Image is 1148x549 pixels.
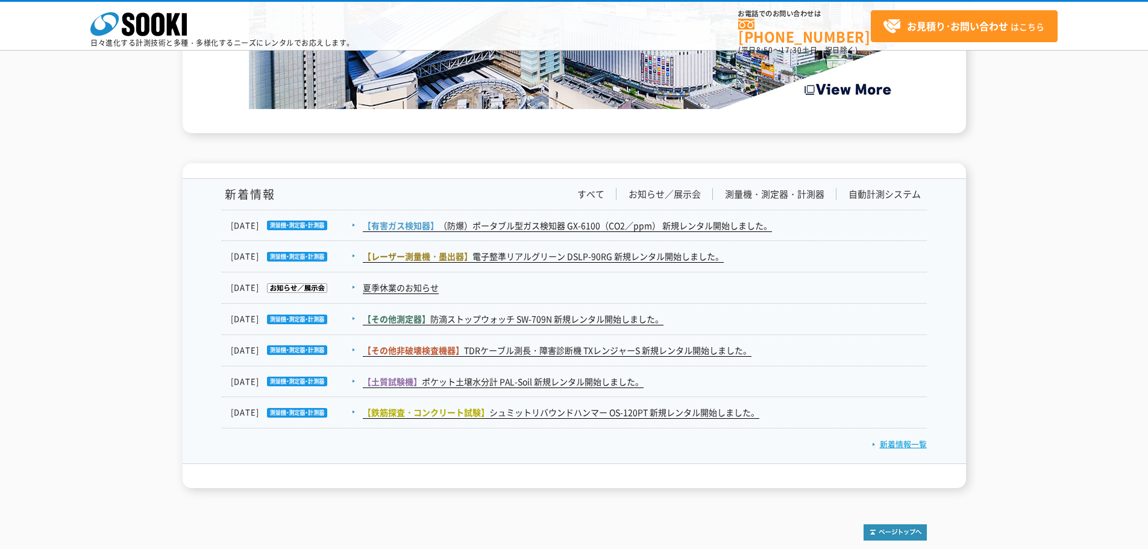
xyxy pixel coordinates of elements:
span: 【レーザー測量機・墨出器】 [363,250,472,262]
a: すべて [577,188,604,201]
span: 17:30 [780,45,802,55]
img: トップページへ [864,524,927,541]
a: Create the Future [249,96,900,108]
a: 測量機・測定器・計測器 [725,188,824,201]
a: 【その他非破壊検査機器】TDRケーブル測長・障害診断機 TXレンジャーS 新規レンタル開始しました。 [363,344,751,357]
span: 8:50 [756,45,773,55]
a: お見積り･お問い合わせはこちら [871,10,1058,42]
span: 【土質試験機】 [363,375,422,387]
dt: [DATE] [231,313,362,325]
a: 自動計測システム [848,188,921,201]
dt: [DATE] [231,406,362,419]
a: 【土質試験機】ポケット土壌水分計 PAL-Soil 新規レンタル開始しました。 [363,375,644,388]
img: お知らせ／展示会 [259,283,327,293]
a: [PHONE_NUMBER] [738,19,871,43]
img: 測量機・測定器・計測器 [259,221,327,230]
dt: [DATE] [231,219,362,232]
span: お電話でのお問い合わせは [738,10,871,17]
dt: [DATE] [231,344,362,357]
a: 【有害ガス検知器】（防爆）ポータブル型ガス検知器 GX-6100（CO2／ppm） 新規レンタル開始しました。 [363,219,772,232]
a: 夏季休業のお知らせ [363,281,439,294]
span: はこちら [883,17,1044,36]
a: お知らせ／展示会 [629,188,701,201]
h1: 新着情報 [222,188,275,201]
span: 【その他非破壊検査機器】 [363,344,464,356]
a: 【その他測定器】防滴ストップウォッチ SW-709N 新規レンタル開始しました。 [363,313,663,325]
span: (平日 ～ 土日、祝日除く) [738,45,858,55]
img: 測量機・測定器・計測器 [259,377,327,386]
img: 測量機・測定器・計測器 [259,252,327,262]
p: 日々進化する計測技術と多種・多様化するニーズにレンタルでお応えします。 [90,39,354,46]
dt: [DATE] [231,281,362,294]
span: 【鉄筋探査・コンクリート試験】 [363,406,489,418]
a: 【レーザー測量機・墨出器】電子整準リアルグリーン DSLP-90RG 新規レンタル開始しました。 [363,250,724,263]
dt: [DATE] [231,250,362,263]
img: 測量機・測定器・計測器 [259,345,327,355]
span: 【その他測定器】 [363,313,430,325]
a: 【鉄筋探査・コンクリート試験】シュミットリバウンドハンマー OS-120PT 新規レンタル開始しました。 [363,406,759,419]
strong: お見積り･お問い合わせ [907,19,1008,33]
a: 新着情報一覧 [872,438,927,450]
dt: [DATE] [231,375,362,388]
span: 【有害ガス検知器】 [363,219,439,231]
img: 測量機・測定器・計測器 [259,315,327,324]
img: 測量機・測定器・計測器 [259,408,327,418]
